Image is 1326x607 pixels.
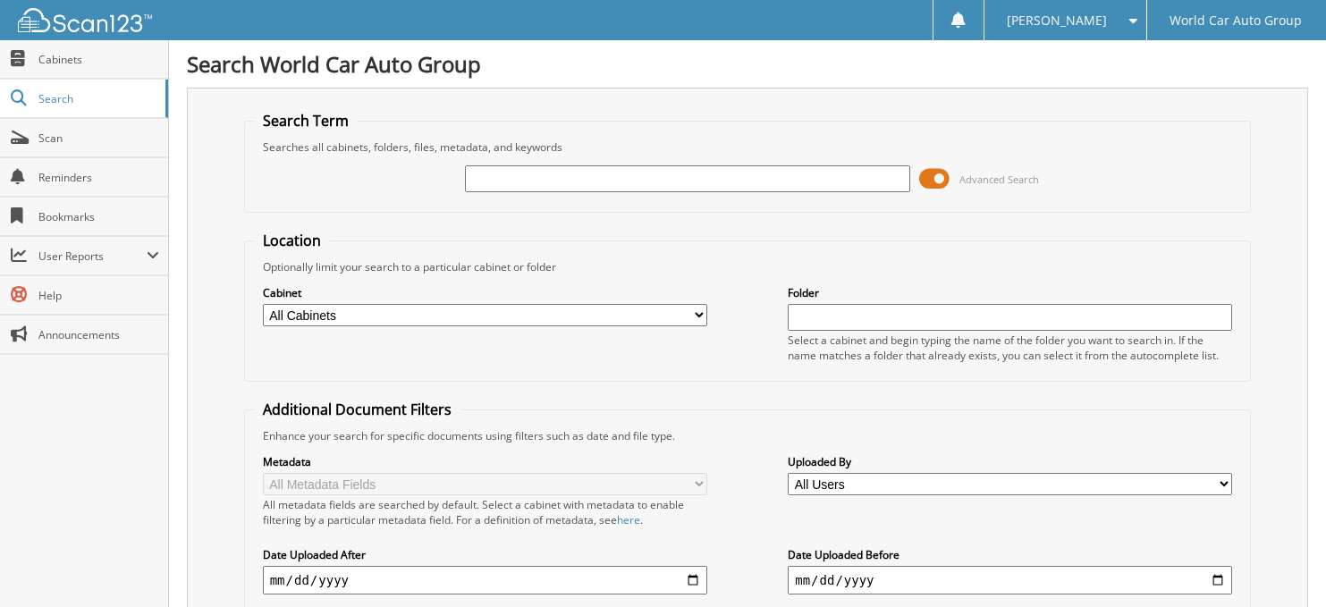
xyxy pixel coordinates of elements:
[38,52,159,67] span: Cabinets
[263,285,707,300] label: Cabinet
[38,170,159,185] span: Reminders
[788,333,1232,363] div: Select a cabinet and begin typing the name of the folder you want to search in. If the name match...
[1237,521,1326,607] iframe: Chat Widget
[263,497,707,527] div: All metadata fields are searched by default. Select a cabinet with metadata to enable filtering b...
[788,454,1232,469] label: Uploaded By
[263,566,707,594] input: start
[38,327,159,342] span: Announcements
[254,428,1242,443] div: Enhance your search for specific documents using filters such as date and file type.
[187,49,1308,79] h1: Search World Car Auto Group
[18,8,152,32] img: scan123-logo-white.svg
[959,173,1039,186] span: Advanced Search
[263,454,707,469] label: Metadata
[788,566,1232,594] input: end
[1170,15,1302,26] span: World Car Auto Group
[254,111,358,131] legend: Search Term
[1007,15,1107,26] span: [PERSON_NAME]
[254,231,330,250] legend: Location
[38,209,159,224] span: Bookmarks
[788,547,1232,562] label: Date Uploaded Before
[254,259,1242,274] div: Optionally limit your search to a particular cabinet or folder
[254,139,1242,155] div: Searches all cabinets, folders, files, metadata, and keywords
[38,249,147,264] span: User Reports
[254,400,460,419] legend: Additional Document Filters
[38,131,159,146] span: Scan
[617,512,640,527] a: here
[38,288,159,303] span: Help
[38,91,156,106] span: Search
[263,547,707,562] label: Date Uploaded After
[788,285,1232,300] label: Folder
